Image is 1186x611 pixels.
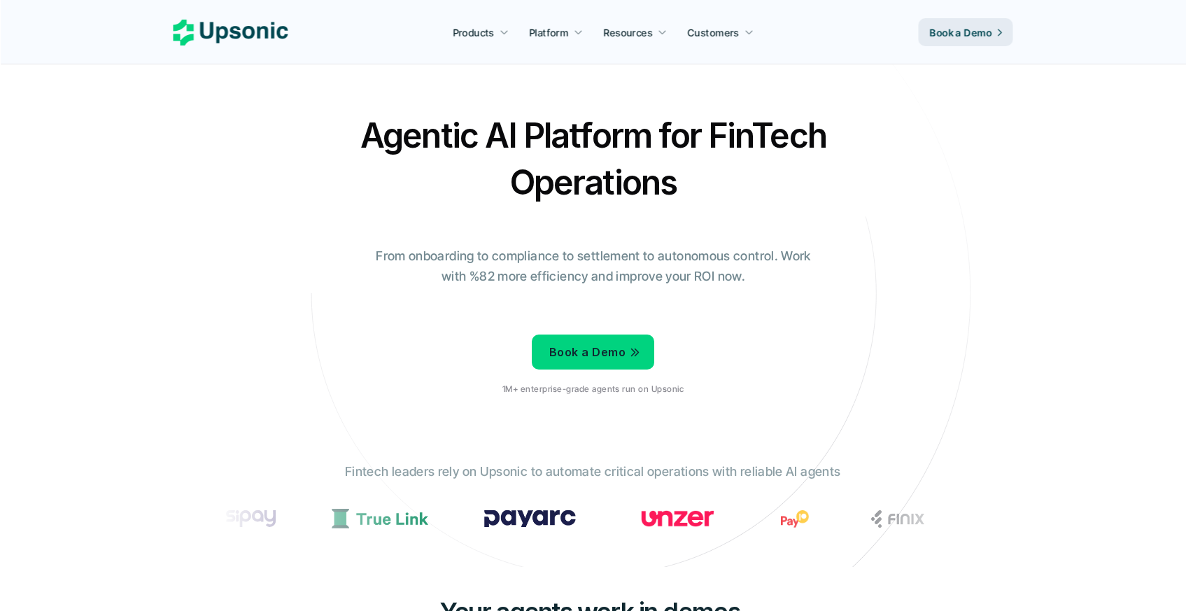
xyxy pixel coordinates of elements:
[930,25,992,40] p: Book a Demo
[366,246,821,287] p: From onboarding to compliance to settlement to autonomous control. Work with %82 more efficiency ...
[688,25,740,40] p: Customers
[529,25,568,40] p: Platform
[453,25,494,40] p: Products
[345,462,840,482] p: Fintech leaders rely on Upsonic to automate critical operations with reliable AI agents
[348,112,838,206] h2: Agentic AI Platform for FinTech Operations
[604,25,653,40] p: Resources
[919,18,1013,46] a: Book a Demo
[532,335,654,370] a: Book a Demo
[549,342,626,363] p: Book a Demo
[444,20,517,45] a: Products
[502,384,684,394] p: 1M+ enterprise-grade agents run on Upsonic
